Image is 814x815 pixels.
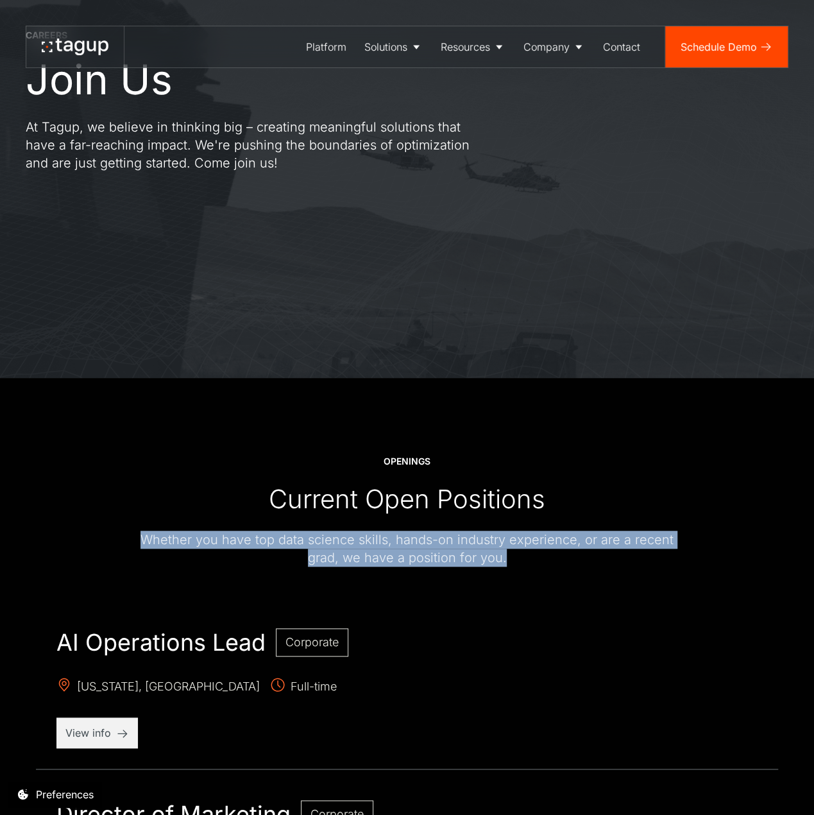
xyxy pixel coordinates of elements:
[297,26,355,67] a: Platform
[441,39,490,55] div: Resources
[56,628,266,656] h2: AI Operations Lead
[432,26,514,67] a: Resources
[523,39,570,55] div: Company
[364,39,407,55] div: Solutions
[681,39,757,55] div: Schedule Demo
[594,26,649,67] a: Contact
[65,725,129,741] p: View info
[270,677,337,697] span: Full-time
[36,787,94,802] div: Preferences
[384,455,430,468] div: OPENINGS
[665,26,788,67] a: Schedule Demo
[269,483,545,515] div: Current Open Positions
[514,26,594,67] a: Company
[603,39,640,55] div: Contact
[125,531,690,567] div: Whether you have top data science skills, hands-on industry experience, or are a recent grad, we ...
[26,118,488,172] p: At Tagup, we believe in thinking big – creating meaningful solutions that have a far-reaching imp...
[355,26,432,67] a: Solutions
[285,635,339,649] span: Corporate
[306,39,346,55] div: Platform
[26,56,173,103] h1: Join Us
[56,677,260,697] span: [US_STATE], [GEOGRAPHIC_DATA]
